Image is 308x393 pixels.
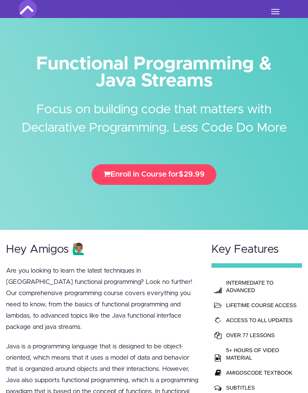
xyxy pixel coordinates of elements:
[92,164,216,185] button: Enroll in Course for$29.99
[224,328,302,343] td: OVER 77 LESSONS
[19,55,289,89] h1: Functional Programming & Java Streams
[19,89,289,145] h2: Focus on building code that matters with Declarative Programming. Less Code Do More
[178,171,205,178] span: $29.99
[224,275,302,298] th: INTERMEDIATE TO ADVANCED
[224,365,302,380] td: AMIGOSCODE TEXTBOOK
[224,298,302,313] td: LIFETIME COURSE ACCESS
[6,265,199,333] p: Are you looking to learn the latest techniques in [GEOGRAPHIC_DATA] functional programming? Look ...
[211,243,302,256] h2: Key Features
[224,313,302,328] td: ACCESS TO ALL UPDATES
[6,243,199,256] h2: Hey Amigos 🙋🏽‍♂️
[224,343,302,365] td: 5+ HOURS OF VIDEO MATERIAL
